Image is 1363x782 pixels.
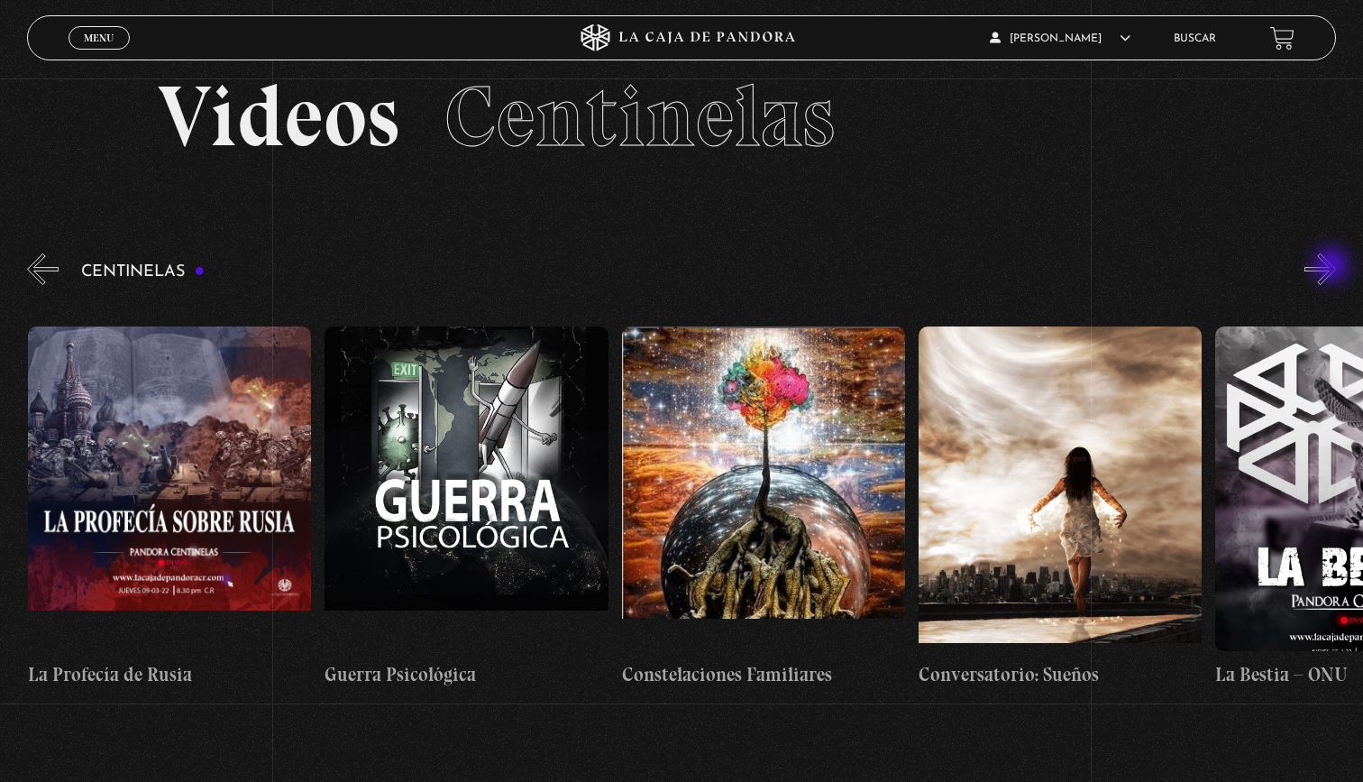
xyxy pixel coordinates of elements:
[622,299,905,718] a: Constelaciones Familiares
[919,299,1202,718] a: Conversatorio: Sueños
[1270,26,1294,51] a: View your shopping cart
[444,65,835,168] span: Centinelas
[27,253,59,285] button: Previous
[919,660,1202,689] h4: Conversatorio: Sueños
[28,299,311,718] a: La Profecía de Rusia
[28,660,311,689] h4: La Profecía de Rusia
[78,48,120,60] span: Cerrar
[990,33,1130,44] span: [PERSON_NAME]
[1304,253,1336,285] button: Next
[622,660,905,689] h4: Constelaciones Familiares
[1174,33,1216,44] a: Buscar
[84,32,114,43] span: Menu
[325,660,608,689] h4: Guerra Psicológica
[81,263,205,281] h3: Centinelas
[325,299,608,718] a: Guerra Psicológica
[158,74,1204,160] h2: Videos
